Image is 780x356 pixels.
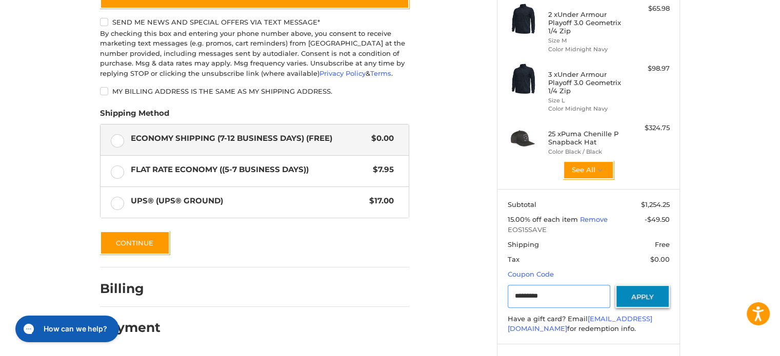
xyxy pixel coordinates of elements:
span: Economy Shipping (7-12 Business Days) (Free) [131,133,367,144]
div: Have a gift card? Email for redemption info. [508,314,670,334]
a: Remove [580,215,608,223]
button: Continue [100,231,170,255]
span: Tax [508,255,519,263]
button: Apply [615,285,670,308]
a: Privacy Policy [319,69,366,77]
span: 15.00% off each item [508,215,580,223]
h4: 2 x Under Armour Playoff 3.0 Geometrix 1/4 Zip [548,10,627,35]
span: Flat Rate Economy ((5-7 Business Days)) [131,164,368,176]
div: $98.97 [629,64,670,74]
input: Gift Certificate or Coupon Code [508,285,611,308]
h2: Billing [100,281,160,297]
span: UPS® (UPS® Ground) [131,195,365,207]
li: Color Midnight Navy [548,45,627,54]
a: Coupon Code [508,270,554,278]
span: $17.00 [364,195,394,207]
legend: Shipping Method [100,108,169,124]
div: $65.98 [629,4,670,14]
span: Subtotal [508,200,536,208]
span: $0.00 [650,255,670,263]
div: By checking this box and entering your phone number above, you consent to receive marketing text ... [100,29,409,79]
li: Color Black / Black [548,148,627,156]
iframe: Gorgias live chat messenger [10,312,122,346]
h2: Payment [100,320,161,336]
h4: 3 x Under Armour Playoff 3.0 Geometrix 1/4 Zip [548,70,627,95]
button: See All [563,161,614,179]
label: My billing address is the same as my shipping address. [100,87,409,95]
span: Shipping [508,240,539,248]
div: $324.75 [629,123,670,133]
a: Terms [370,69,391,77]
span: $7.95 [368,164,394,176]
li: Size L [548,96,627,105]
span: -$49.50 [645,215,670,223]
li: Color Midnight Navy [548,104,627,113]
h4: 25 x Puma Chenille P Snapback Hat [548,130,627,146]
span: $1,254.25 [641,200,670,208]
span: Free [655,240,670,248]
label: Send me news and special offers via text message* [100,18,409,26]
li: Size M [548,36,627,45]
span: EOS15SAVE [508,225,670,235]
span: $0.00 [366,133,394,144]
